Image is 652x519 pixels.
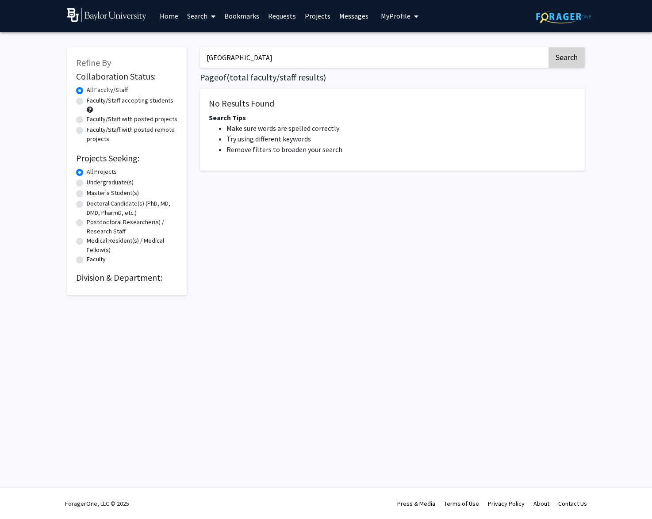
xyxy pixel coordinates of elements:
[183,0,220,31] a: Search
[209,98,576,109] h5: No Results Found
[67,8,146,22] img: Baylor University Logo
[76,71,178,82] h2: Collaboration Status:
[444,500,479,508] a: Terms of Use
[226,134,576,144] li: Try using different keywords
[335,0,373,31] a: Messages
[220,0,264,31] a: Bookmarks
[155,0,183,31] a: Home
[87,167,117,176] label: All Projects
[87,114,177,124] label: Faculty/Staff with posted projects
[226,144,576,155] li: Remove filters to broaden your search
[209,113,246,122] span: Search Tips
[558,500,587,508] a: Contact Us
[76,153,178,164] h2: Projects Seeking:
[87,255,106,264] label: Faculty
[87,199,178,218] label: Doctoral Candidate(s) (PhD, MD, DMD, PharmD, etc.)
[397,500,435,508] a: Press & Media
[76,57,111,68] span: Refine By
[488,500,525,508] a: Privacy Policy
[200,179,585,200] nav: Page navigation
[381,11,410,20] span: My Profile
[87,188,139,198] label: Master's Student(s)
[548,47,585,68] button: Search
[264,0,300,31] a: Requests
[536,10,591,23] img: ForagerOne Logo
[87,96,173,105] label: Faculty/Staff accepting students
[300,0,335,31] a: Projects
[87,125,178,144] label: Faculty/Staff with posted remote projects
[7,479,38,512] iframe: Chat
[533,500,549,508] a: About
[65,488,129,519] div: ForagerOne, LLC © 2025
[87,178,134,187] label: Undergraduate(s)
[87,85,128,95] label: All Faculty/Staff
[200,72,585,83] h1: Page of ( total faculty/staff results)
[226,123,576,134] li: Make sure words are spelled correctly
[76,272,178,283] h2: Division & Department:
[200,47,547,68] input: Search Keywords
[87,218,178,236] label: Postdoctoral Researcher(s) / Research Staff
[87,236,178,255] label: Medical Resident(s) / Medical Fellow(s)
